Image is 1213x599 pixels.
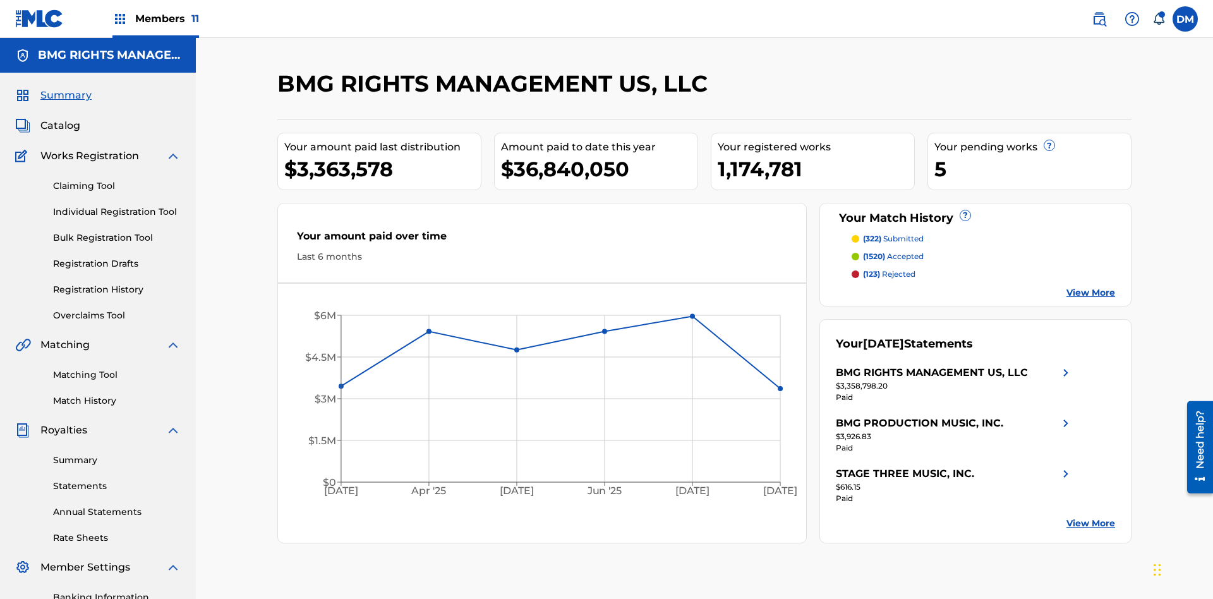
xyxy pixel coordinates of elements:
div: $36,840,050 [501,155,697,183]
a: Match History [53,394,181,408]
span: Royalties [40,423,87,438]
a: Registration History [53,283,181,296]
span: Works Registration [40,148,139,164]
a: Rate Sheets [53,531,181,545]
span: ? [1044,140,1054,150]
div: BMG PRODUCTION MUSIC, INC. [836,416,1003,431]
img: Summary [15,88,30,103]
tspan: $1.5M [308,435,336,447]
tspan: [DATE] [500,485,534,497]
div: $3,363,578 [284,155,481,183]
img: expand [166,560,181,575]
tspan: $0 [323,476,336,488]
a: Matching Tool [53,368,181,382]
img: Catalog [15,118,30,133]
tspan: $4.5M [305,351,336,363]
h5: BMG RIGHTS MANAGEMENT US, LLC [38,48,181,63]
h2: BMG RIGHTS MANAGEMENT US, LLC [277,70,714,98]
div: Your registered works [718,140,914,155]
span: (123) [863,269,880,279]
tspan: [DATE] [675,485,709,497]
div: BMG RIGHTS MANAGEMENT US, LLC [836,365,1028,380]
a: Statements [53,480,181,493]
div: Paid [836,493,1073,504]
div: 5 [934,155,1131,183]
img: MLC Logo [15,9,64,28]
p: submitted [863,233,924,245]
a: BMG PRODUCTION MUSIC, INC.right chevron icon$3,926.83Paid [836,416,1073,454]
a: Summary [53,454,181,467]
span: ? [960,210,970,221]
img: help [1125,11,1140,27]
div: Your Match History [836,210,1116,227]
img: Member Settings [15,560,30,575]
div: Paid [836,442,1073,454]
div: Amount paid to date this year [501,140,697,155]
tspan: $3M [315,393,336,405]
a: BMG RIGHTS MANAGEMENT US, LLCright chevron icon$3,358,798.20Paid [836,365,1073,403]
span: (1520) [863,251,885,261]
a: Annual Statements [53,505,181,519]
a: View More [1066,286,1115,299]
tspan: $6M [314,310,336,322]
tspan: [DATE] [324,485,358,497]
img: search [1092,11,1107,27]
span: Members [135,11,199,26]
a: Claiming Tool [53,179,181,193]
div: Help [1119,6,1145,32]
a: Overclaims Tool [53,309,181,322]
img: Top Rightsholders [112,11,128,27]
img: Matching [15,337,31,353]
img: expand [166,148,181,164]
iframe: Resource Center [1178,396,1213,500]
iframe: Chat Widget [1150,538,1213,599]
div: Your pending works [934,140,1131,155]
div: $3,926.83 [836,431,1073,442]
tspan: Apr '25 [411,485,447,497]
a: CatalogCatalog [15,118,80,133]
img: Works Registration [15,148,32,164]
tspan: Jun '25 [587,485,622,497]
div: STAGE THREE MUSIC, INC. [836,466,974,481]
span: Member Settings [40,560,130,575]
div: Last 6 months [297,250,787,263]
a: (123) rejected [852,269,1116,280]
a: Individual Registration Tool [53,205,181,219]
span: (322) [863,234,881,243]
span: Matching [40,337,90,353]
div: Your amount paid over time [297,229,787,250]
a: (1520) accepted [852,251,1116,262]
span: Catalog [40,118,80,133]
img: Royalties [15,423,30,438]
div: Notifications [1152,13,1165,25]
a: (322) submitted [852,233,1116,245]
div: Paid [836,392,1073,403]
a: Public Search [1087,6,1112,32]
div: $3,358,798.20 [836,380,1073,392]
img: expand [166,337,181,353]
p: rejected [863,269,915,280]
a: Registration Drafts [53,257,181,270]
span: [DATE] [863,337,904,351]
img: Accounts [15,48,30,63]
div: User Menu [1173,6,1198,32]
tspan: [DATE] [764,485,798,497]
a: STAGE THREE MUSIC, INC.right chevron icon$616.15Paid [836,466,1073,504]
div: $616.15 [836,481,1073,493]
div: 1,174,781 [718,155,914,183]
div: Your amount paid last distribution [284,140,481,155]
img: right chevron icon [1058,416,1073,431]
span: Summary [40,88,92,103]
img: expand [166,423,181,438]
span: 11 [191,13,199,25]
div: Drag [1154,551,1161,589]
a: Bulk Registration Tool [53,231,181,245]
img: right chevron icon [1058,365,1073,380]
div: Your Statements [836,336,973,353]
a: View More [1066,517,1115,530]
img: right chevron icon [1058,466,1073,481]
a: SummarySummary [15,88,92,103]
